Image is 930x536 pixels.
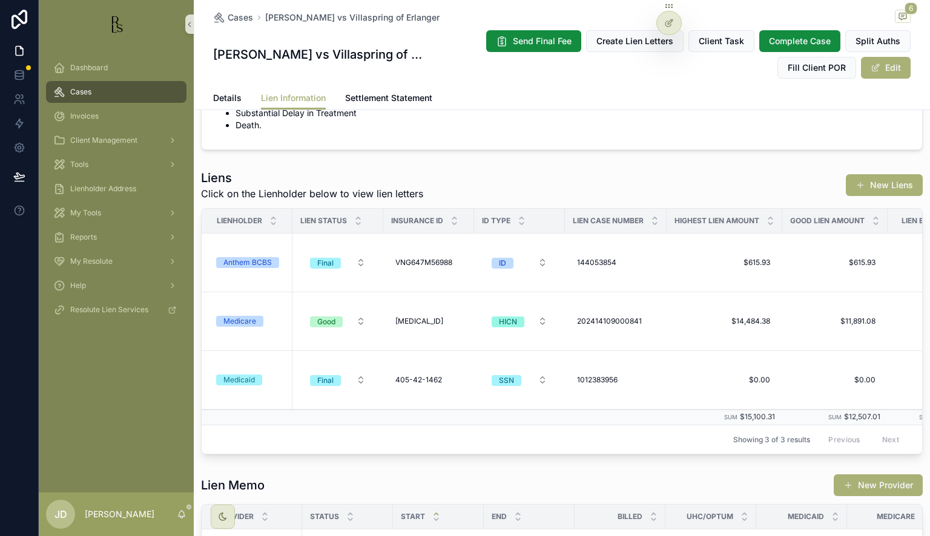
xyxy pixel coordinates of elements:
a: Select Button [481,310,558,333]
span: 6 [905,2,917,15]
span: Invoices [70,111,99,121]
button: 6 [895,10,911,25]
a: Dashboard [46,57,186,79]
a: $0.00 [790,370,880,390]
a: Lien Information [261,87,326,110]
span: Reports [70,232,97,242]
span: Click on the Lienholder below to view lien letters [201,186,423,201]
div: Good [317,316,335,327]
div: HICN [499,316,517,327]
span: Medicaid [788,512,824,521]
div: Medicaid [223,374,255,385]
div: Medicare [223,316,256,327]
a: My Resolute [46,250,186,272]
a: Resolute Lien Services [46,299,186,321]
a: Cases [213,11,253,24]
span: Lien Information [261,92,326,104]
li: Substantial Delay in Treatment [236,107,382,119]
a: Select Button [481,251,558,274]
button: Select Button [300,310,375,332]
span: $15,100.31 [740,412,775,421]
span: Details [213,92,242,104]
span: Fill Client POR [788,62,846,74]
a: Reports [46,226,186,248]
span: $11,891.08 [794,316,876,326]
span: VNG647M56988 [395,258,452,267]
div: Final [317,375,334,386]
span: JD [54,507,67,521]
h1: [PERSON_NAME] vs Villaspring of Erlanger [213,46,423,63]
a: $14,484.38 [674,312,775,331]
a: Medicare [216,316,285,327]
span: Tools [70,160,88,169]
a: 144053854 [572,253,659,272]
a: 202414109000841 [572,312,659,331]
button: Select Button [300,252,375,273]
a: [MEDICAL_ID] [391,312,467,331]
span: $0.00 [679,375,770,385]
span: Medicare [877,512,915,521]
span: Cases [228,11,253,24]
p: [PERSON_NAME] [85,508,154,520]
span: Provider [217,512,254,521]
span: $0.00 [794,375,876,385]
span: My Resolute [70,257,113,266]
a: 1012383956 [572,370,659,390]
button: Fill Client POR [777,57,856,79]
span: Showing 3 of 3 results [733,435,810,445]
a: Anthem BCBS [216,257,285,268]
div: scrollable content [39,48,194,336]
a: [PERSON_NAME] vs Villaspring of Erlanger [265,11,440,24]
h1: Liens [201,169,423,186]
span: Start [401,512,425,521]
button: Split Auths [845,30,911,52]
div: Anthem BCBS [223,257,272,268]
a: $11,891.08 [790,312,880,331]
button: Create Lien Letters [586,30,684,52]
span: Resolute Lien Services [70,305,148,315]
span: Complete Case [769,35,831,47]
span: Highest Lien Amount [674,216,759,226]
button: New Liens [846,174,923,196]
a: Select Button [300,310,376,333]
span: Settlement Statement [345,92,432,104]
span: Lienholder [217,216,262,226]
small: Sum [724,414,737,420]
div: ID [499,258,506,269]
span: Good Lien Amount [790,216,865,226]
a: My Tools [46,202,186,224]
a: $0.00 [674,370,775,390]
a: Select Button [481,368,558,391]
a: Medicaid [216,374,285,385]
span: Insurance ID [391,216,443,226]
button: New Provider [834,474,923,496]
small: Sum [828,414,842,420]
span: $12,507.01 [844,412,880,421]
span: $14,484.38 [679,316,770,326]
span: 144053854 [577,258,616,267]
a: Select Button [300,251,376,274]
span: $615.93 [794,258,876,267]
span: Send Final Fee [513,35,572,47]
span: Dashboard [70,63,108,73]
button: Complete Case [759,30,840,52]
span: ID Type [482,216,510,226]
button: Select Button [482,252,557,273]
span: $615.93 [679,258,770,267]
span: Lienholder Address [70,184,136,194]
span: UHC/Optum [687,512,733,521]
a: $615.93 [790,253,880,272]
div: SSN [499,375,514,386]
span: 1012383956 [577,375,618,385]
button: Edit [861,57,911,79]
a: Select Button [300,368,376,391]
span: Client Task [699,35,744,47]
a: $615.93 [674,253,775,272]
span: My Tools [70,208,101,218]
span: Billed [618,512,642,521]
a: Help [46,275,186,296]
a: Tools [46,154,186,175]
a: Lienholder Address [46,178,186,200]
a: Client Management [46,129,186,151]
